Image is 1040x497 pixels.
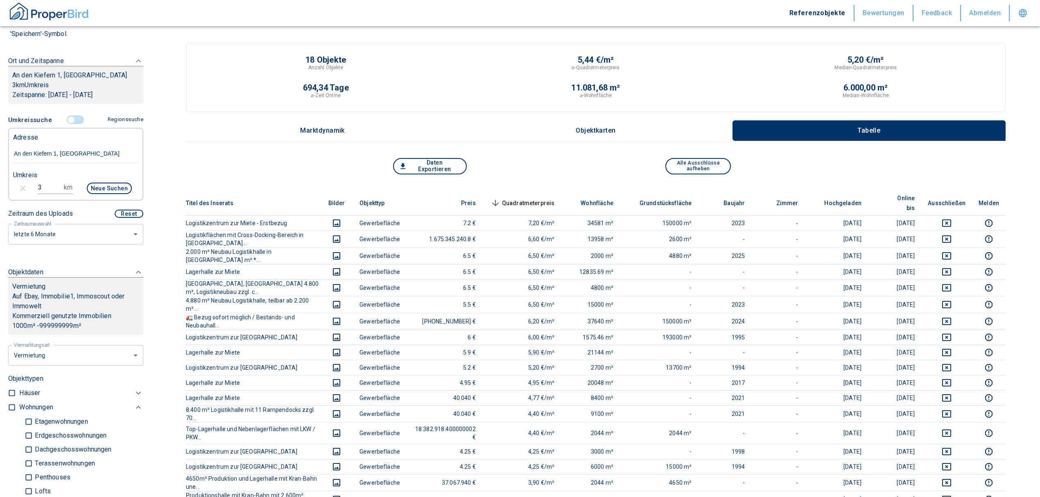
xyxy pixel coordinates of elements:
[482,264,561,279] td: 6,50 €/m²
[311,92,340,99] p: ⌀-Zeit Online
[8,56,64,66] p: Ort und Zeitspanne
[805,405,868,422] td: [DATE]
[8,1,90,22] img: ProperBird Logo and Home Button
[848,127,889,134] p: Tabelle
[580,92,612,99] p: ⌀-Wohnfläche
[561,296,620,313] td: 15000 m²
[928,300,965,309] button: deselect this listing
[482,444,561,459] td: 4,25 €/m²
[921,191,972,216] th: Ausschließen
[482,247,561,264] td: 6,50 €/m²
[751,474,805,491] td: -
[961,5,1010,21] button: Abmelden
[571,84,620,92] p: 11.081,68 m²
[698,345,751,360] td: -
[979,218,999,228] button: report this listing
[353,459,407,474] td: Gewerbefläche
[407,375,482,390] td: 4.95 €
[620,330,699,345] td: 193000 m²
[751,390,805,405] td: -
[407,444,482,459] td: 4.25 €
[811,198,861,208] span: Hochgeladen
[751,279,805,296] td: -
[19,388,40,398] p: Häuser
[12,90,139,100] p: Zeitspanne: [DATE] - [DATE]
[561,330,620,345] td: 1575.46 m²
[359,198,398,208] span: Objekttyp
[868,390,921,405] td: [DATE]
[186,345,320,360] th: Lagerhalle zur Miete
[33,418,88,425] p: Etagenwohnungen
[979,363,999,373] button: report this listing
[561,360,620,375] td: 2700 m²
[868,313,921,330] td: [DATE]
[855,5,913,21] button: Bewertungen
[698,375,751,390] td: 2017
[320,191,353,216] th: Bilder
[407,474,482,491] td: 37.067.940 €
[327,462,346,472] button: images
[751,215,805,230] td: -
[489,198,555,208] span: Quadratmeterpreis
[805,375,868,390] td: [DATE]
[751,422,805,444] td: -
[620,360,699,375] td: 13700 m²
[561,264,620,279] td: 12835.69 m²
[186,215,320,230] th: Logistikzentrum zur Miete - Erstbezug
[407,247,482,264] td: 6.5 €
[8,344,143,366] div: letzte 6 Monate
[482,313,561,330] td: 6,20 €/m²
[186,360,320,375] th: Logistikzentrum zur [GEOGRAPHIC_DATA]
[848,56,884,64] p: 5,20 €/m²
[327,332,346,342] button: images
[353,215,407,230] td: Gewerbefläche
[19,400,143,415] div: Wohnungen
[186,230,320,247] th: Logistikflächen mit Cross-Docking-Bereich in [GEOGRAPHIC_DATA]...
[12,311,139,321] p: Kommerziell genutzte Immobilien
[482,375,561,390] td: 4,95 €/m²
[567,198,613,208] span: Wohnfläche
[751,375,805,390] td: -
[805,330,868,345] td: [DATE]
[928,267,965,277] button: deselect this listing
[327,283,346,293] button: images
[353,247,407,264] td: Gewerbefläche
[186,264,320,279] th: Lagerhalle zur Miete
[327,348,346,357] button: images
[353,390,407,405] td: Gewerbefläche
[698,296,751,313] td: 2023
[482,459,561,474] td: 4,25 €/m²
[327,447,346,456] button: images
[805,296,868,313] td: [DATE]
[751,296,805,313] td: -
[979,447,999,456] button: report this listing
[448,198,476,208] span: Preis
[928,283,965,293] button: deselect this listing
[928,218,965,228] button: deselect this listing
[13,145,138,163] input: Adresse ändern
[8,112,55,128] button: Umkreissuche
[805,247,868,264] td: [DATE]
[561,230,620,247] td: 13958 m²
[327,300,346,309] button: images
[186,444,320,459] th: Logistikzentrum zur [GEOGRAPHIC_DATA]
[928,378,965,388] button: deselect this listing
[868,405,921,422] td: [DATE]
[327,393,346,403] button: images
[19,402,53,412] p: Wohnungen
[353,330,407,345] td: Gewerbefläche
[979,462,999,472] button: report this listing
[620,215,699,230] td: 150000 m²
[698,313,751,330] td: 2024
[868,422,921,444] td: [DATE]
[353,264,407,279] td: Gewerbefläche
[33,446,111,453] p: Dachgeschosswohnungen
[64,183,72,192] p: km
[19,386,143,400] div: Häuser
[33,460,95,467] p: Terassenwohnungen
[805,313,868,330] td: [DATE]
[805,279,868,296] td: [DATE]
[353,296,407,313] td: Gewerbefläche
[626,198,692,208] span: Grundstücksfläche
[12,321,139,331] p: 1000 m² - 999999999 m²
